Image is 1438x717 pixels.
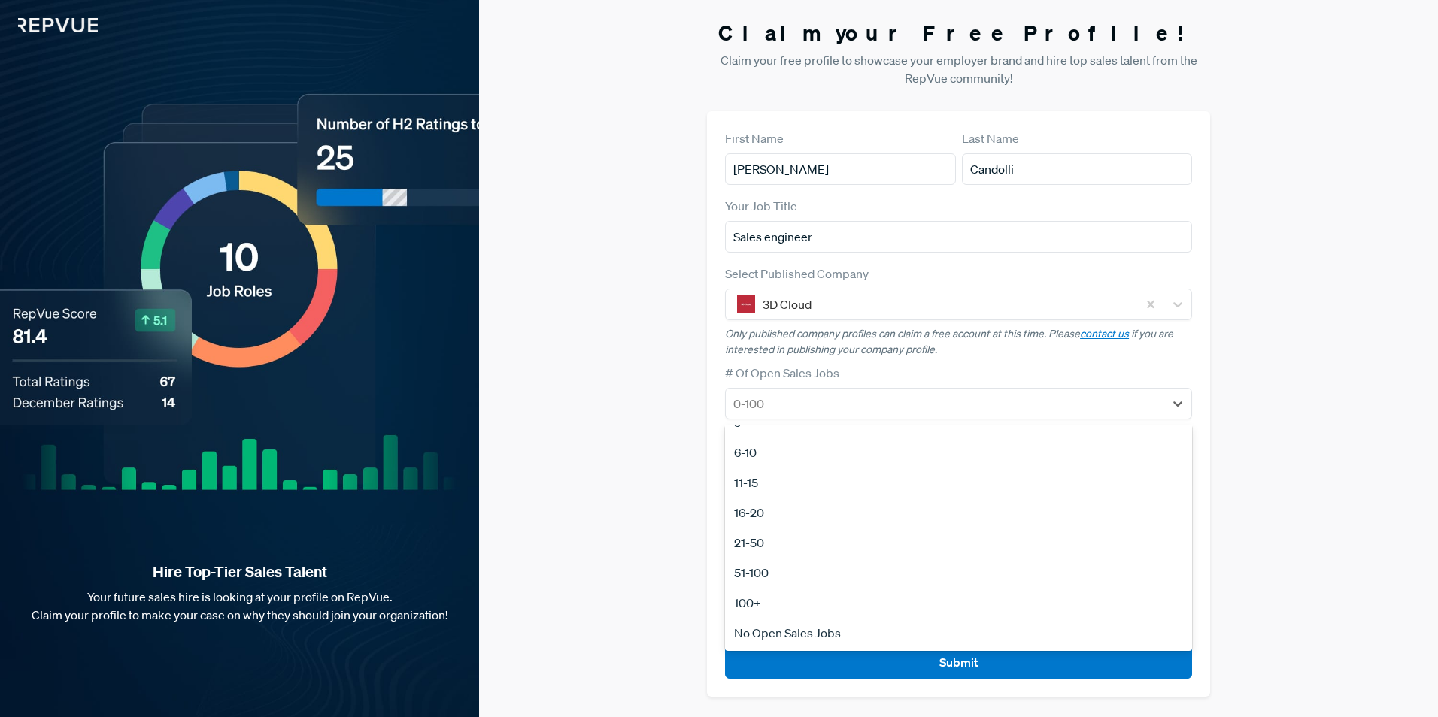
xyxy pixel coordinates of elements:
input: Last Name [962,153,1193,185]
p: Only published company profiles can claim a free account at this time. Please if you are interest... [725,326,1192,358]
input: First Name [725,153,956,185]
label: # Of Open Sales Jobs [725,364,839,382]
div: 21-50 [725,528,1192,558]
div: 51-100 [725,558,1192,588]
div: 16-20 [725,498,1192,528]
h3: Claim your Free Profile! [707,20,1210,46]
label: Select Published Company [725,265,869,283]
input: Title [725,221,1192,253]
div: 11-15 [725,467,1192,498]
strong: Hire Top-Tier Sales Talent [24,562,455,582]
label: First Name [725,129,784,147]
label: Your Job Title [725,197,797,215]
p: Your future sales hire is looking at your profile on RepVue. Claim your profile to make your case... [24,588,455,624]
label: Last Name [962,129,1019,147]
a: contact us [1080,327,1129,340]
div: No Open Sales Jobs [725,618,1192,648]
div: 6-10 [725,437,1192,467]
p: Claim your free profile to showcase your employer brand and hire top sales talent from the RepVue... [707,51,1210,87]
button: Submit [725,646,1192,679]
img: 3D Cloud [737,295,755,313]
div: 100+ [725,588,1192,618]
